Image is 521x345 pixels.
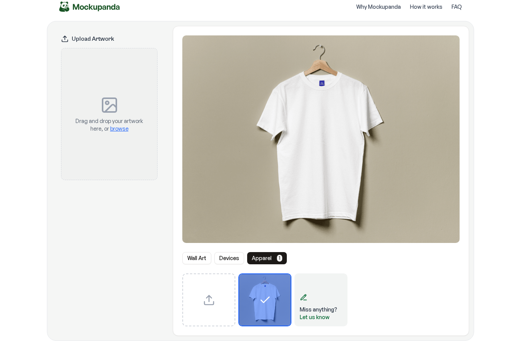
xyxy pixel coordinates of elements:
p: Drag and drop your artwork here, or [74,117,145,133]
a: Why Mockupanda [356,3,401,11]
div: Send feedback [294,273,347,326]
a: How it works [410,3,442,11]
div: Let us know [300,313,337,321]
div: Select template T-Shirt [238,273,291,326]
span: browse [110,125,129,132]
a: Mockupanda home [59,2,120,12]
img: T-Shirt [182,35,460,243]
div: Upload Artwork [61,35,158,43]
button: Devices [214,252,244,264]
div: Upload custom PSD template [182,273,235,326]
span: 1 [277,255,282,262]
a: FAQ [452,3,462,11]
div: Miss anything? [300,306,337,313]
img: Mockupanda logo [59,2,120,12]
button: Apparel1 [247,252,287,264]
button: Wall Art [182,252,211,264]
